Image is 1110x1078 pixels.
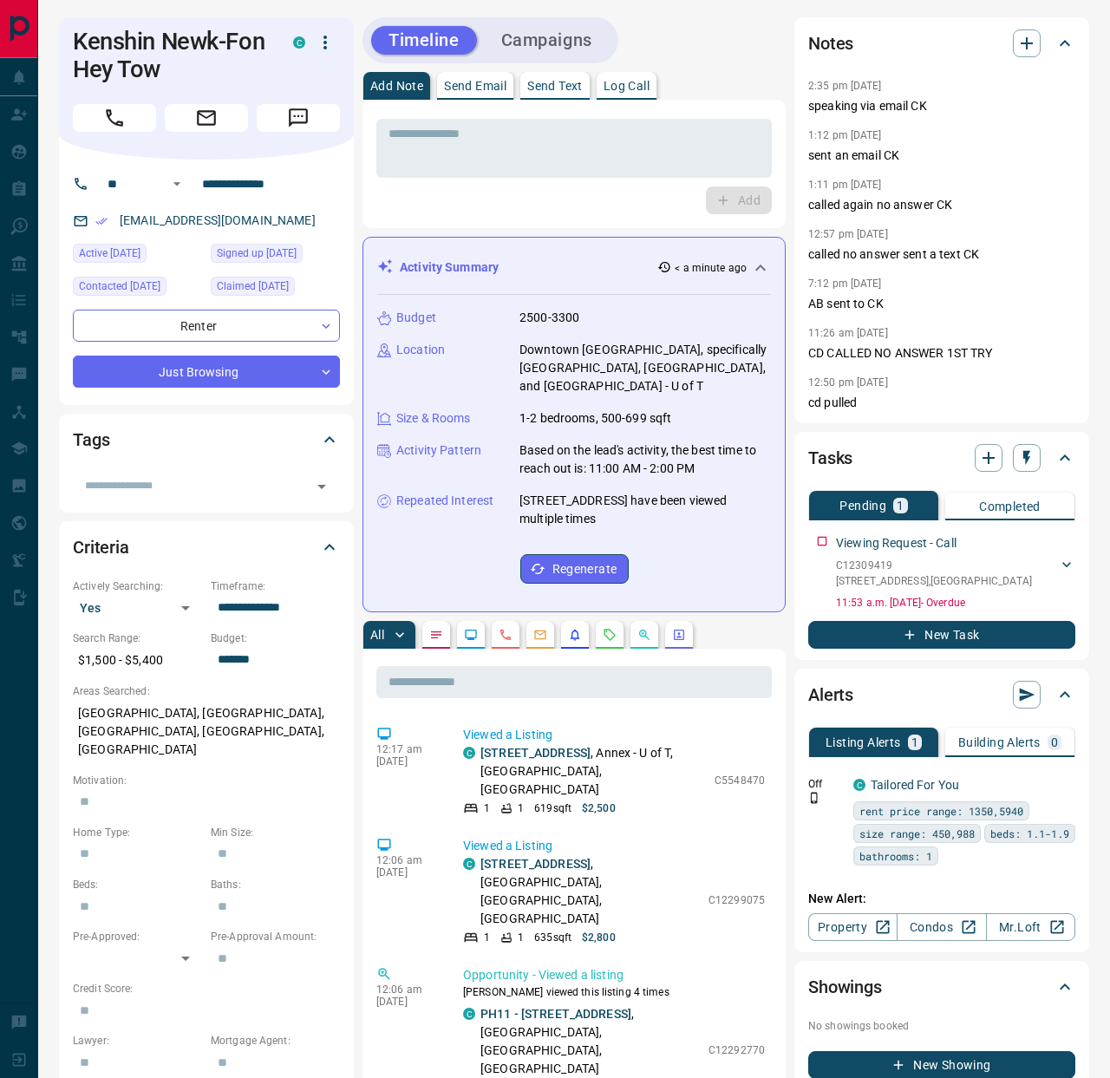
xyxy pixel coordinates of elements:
[808,973,882,1001] h2: Showings
[211,1033,340,1049] p: Mortgage Agent:
[519,409,671,428] p: 1-2 bedrooms, 500-699 sqft
[463,747,475,759] div: condos.ca
[808,394,1075,412] p: cd pulled
[166,173,187,194] button: Open
[293,36,305,49] div: condos.ca
[986,913,1075,941] a: Mr.Loft
[73,773,340,788] p: Motivation:
[582,930,616,945] p: $2,800
[859,802,1023,820] span: rent price range: 1350,5940
[808,966,1075,1008] div: Showings
[519,441,771,478] p: Based on the lead's activity, the best time to reach out is: 11:00 AM - 2:00 PM
[376,743,437,755] p: 12:17 am
[211,578,340,594] p: Timeframe:
[73,244,202,268] div: Tue Aug 12 2025
[211,929,340,944] p: Pre-Approval Amount:
[376,983,437,996] p: 12:06 am
[463,966,765,984] p: Opportunity - Viewed a listing
[463,726,765,744] p: Viewed a Listing
[897,500,904,512] p: 1
[808,97,1075,115] p: speaking via email CK
[534,930,571,945] p: 635 sqft
[463,858,475,870] div: condos.ca
[120,213,316,227] a: [EMAIL_ADDRESS][DOMAIN_NAME]
[808,179,882,191] p: 1:11 pm [DATE]
[464,628,478,642] svg: Lead Browsing Activity
[808,80,882,92] p: 2:35 pm [DATE]
[400,258,499,277] p: Activity Summary
[73,981,340,996] p: Credit Score:
[519,341,771,395] p: Downtown [GEOGRAPHIC_DATA], specifically [GEOGRAPHIC_DATA], [GEOGRAPHIC_DATA], and [GEOGRAPHIC_DA...
[73,426,109,454] h2: Tags
[211,277,340,301] div: Sun Aug 03 2025
[708,1042,765,1058] p: C12292770
[672,628,686,642] svg: Agent Actions
[808,278,882,290] p: 7:12 pm [DATE]
[429,628,443,642] svg: Notes
[808,295,1075,313] p: AB sent to CK
[396,441,481,460] p: Activity Pattern
[979,500,1041,513] p: Completed
[396,309,436,327] p: Budget
[480,1007,631,1021] a: PH11 - [STREET_ADDRESS]
[520,554,629,584] button: Regenerate
[836,595,1075,611] p: 11:53 a.m. [DATE] - Overdue
[257,104,340,132] span: Message
[79,278,160,295] span: Contacted [DATE]
[217,245,297,262] span: Signed up [DATE]
[582,800,616,816] p: $2,500
[958,736,1041,748] p: Building Alerts
[211,244,340,268] div: Mon Jul 28 2025
[808,376,888,389] p: 12:50 pm [DATE]
[533,628,547,642] svg: Emails
[808,776,843,792] p: Off
[73,310,340,342] div: Renter
[499,628,513,642] svg: Calls
[73,533,129,561] h2: Criteria
[376,854,437,866] p: 12:06 am
[836,573,1032,589] p: [STREET_ADDRESS] , [GEOGRAPHIC_DATA]
[211,825,340,840] p: Min Size:
[73,825,202,840] p: Home Type:
[859,847,932,865] span: bathrooms: 1
[73,419,340,461] div: Tags
[480,746,591,760] a: [STREET_ADDRESS]
[484,800,490,816] p: 1
[604,80,650,92] p: Log Call
[839,500,886,512] p: Pending
[808,245,1075,264] p: called no answer sent a text CK
[217,278,289,295] span: Claimed [DATE]
[73,929,202,944] p: Pre-Approved:
[836,558,1032,573] p: C12309419
[73,277,202,301] div: Tue Jul 29 2025
[808,23,1075,64] div: Notes
[95,215,108,227] svg: Email Verified
[484,930,490,945] p: 1
[73,1033,202,1049] p: Lawyer:
[603,628,617,642] svg: Requests
[211,630,340,646] p: Budget:
[463,1008,475,1020] div: condos.ca
[853,779,865,791] div: condos.ca
[808,196,1075,214] p: called again no answer CK
[715,773,765,788] p: C5548470
[376,996,437,1008] p: [DATE]
[911,736,918,748] p: 1
[396,341,445,359] p: Location
[534,800,571,816] p: 619 sqft
[73,578,202,594] p: Actively Searching:
[871,778,959,792] a: Tailored For You
[165,104,248,132] span: Email
[484,26,610,55] button: Campaigns
[376,755,437,768] p: [DATE]
[73,356,340,388] div: Just Browsing
[376,866,437,879] p: [DATE]
[808,792,820,804] svg: Push Notification Only
[396,492,493,510] p: Repeated Interest
[675,260,747,276] p: < a minute ago
[808,129,882,141] p: 1:12 pm [DATE]
[480,1005,700,1078] p: , [GEOGRAPHIC_DATA], [GEOGRAPHIC_DATA], [GEOGRAPHIC_DATA]
[808,228,888,240] p: 12:57 pm [DATE]
[808,344,1075,363] p: CD CALLED NO ANSWER 1ST TRY
[836,554,1075,592] div: C12309419[STREET_ADDRESS],[GEOGRAPHIC_DATA]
